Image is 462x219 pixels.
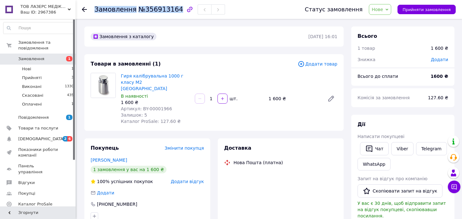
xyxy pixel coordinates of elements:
span: Додати відгук [171,179,204,184]
span: У вас є 30 днів, щоб відправити запит на відгук покупцеві, скопіювавши посилання. [358,201,446,218]
div: 1 600 ₴ [266,94,322,103]
a: WhatsApp [358,158,391,170]
div: 1 600 ₴ [431,45,448,51]
a: [PERSON_NAME] [91,158,127,163]
button: Прийняти замовлення [397,5,456,14]
time: [DATE] 16:01 [308,34,337,39]
span: Повідомлення [18,115,49,120]
span: Панель управління [18,163,58,175]
span: Замовлення [94,6,137,13]
span: Додати [431,57,448,62]
div: Нова Пошта (платна) [232,159,285,166]
span: Нове [372,7,383,12]
span: Виконані [22,84,42,89]
b: 1600 ₴ [431,74,448,79]
span: 6 [67,136,72,141]
div: Ваш ID: 2967386 [20,9,76,15]
span: Каталог ProSale [18,201,52,207]
span: Змінити покупця [165,146,204,151]
a: Viber [391,142,413,155]
span: 1 [66,115,72,120]
span: Комісія за замовлення [358,95,410,100]
div: Замовлення з каталогу [91,33,156,40]
div: Повернутися назад [82,6,87,13]
span: В наявності [121,94,148,99]
button: Чат з покупцем [448,181,460,193]
span: Додати товар [298,61,337,67]
span: Доставка [224,145,251,151]
span: Покупці [18,191,35,196]
span: Прийняти замовлення [403,7,451,12]
div: Статус замовлення [305,6,363,13]
span: 1 [66,56,72,61]
span: Замовлення [18,56,44,62]
span: Товари та послуги [18,125,58,131]
input: Пошук [3,22,74,34]
a: Telegram [416,142,447,155]
span: №356913164 [138,6,183,13]
span: Нові [22,66,31,72]
span: Товари в замовленні (1) [91,61,161,67]
span: Залишок: 5 [121,112,147,118]
span: 435 [67,93,74,98]
span: Показники роботи компанії [18,147,58,158]
span: Всього [358,33,377,39]
span: Покупець [91,145,119,151]
div: успішних покупок [91,178,153,185]
div: [PHONE_NUMBER] [96,201,138,207]
a: Редагувати [325,92,337,105]
span: Каталог ProSale: 127.60 ₴ [121,119,181,124]
span: Написати покупцеві [358,134,404,139]
img: Гиря калібрувальна 1000 г класу М2 Китай [91,73,115,98]
span: Артикул: BY-00001966 [121,106,172,111]
span: 127.60 ₴ [428,95,448,100]
span: Дії [358,121,365,127]
span: Знижка [358,57,375,62]
span: 1330 [65,84,74,89]
span: 3 [71,75,74,81]
span: Скасовані [22,93,43,98]
span: Всього до сплати [358,74,398,79]
span: ТОВ ЛАЗЕРС МЕДІКА — Код ЄДРПОУ 37164449 [20,4,68,9]
span: 1 товар [358,46,375,51]
div: 1 замовлення у вас на 1 600 ₴ [91,166,166,173]
button: Чат [360,142,389,155]
span: Відгуки [18,180,35,186]
span: 1 [71,101,74,107]
span: Оплачені [22,101,42,107]
div: 1 600 ₴ [121,99,190,106]
span: Замовлення та повідомлення [18,40,76,51]
span: Додати [97,190,114,195]
button: Скопіювати запит на відгук [358,184,442,198]
span: 2 [63,136,68,141]
span: Прийняті [22,75,42,81]
span: [DEMOGRAPHIC_DATA] [18,136,65,142]
span: Запит на відгук про компанію [358,176,427,181]
a: Гиря калібрувальна 1000 г класу М2 [GEOGRAPHIC_DATA] [121,73,183,91]
span: 1 [71,66,74,72]
div: шт. [228,95,238,102]
span: 100% [97,179,110,184]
